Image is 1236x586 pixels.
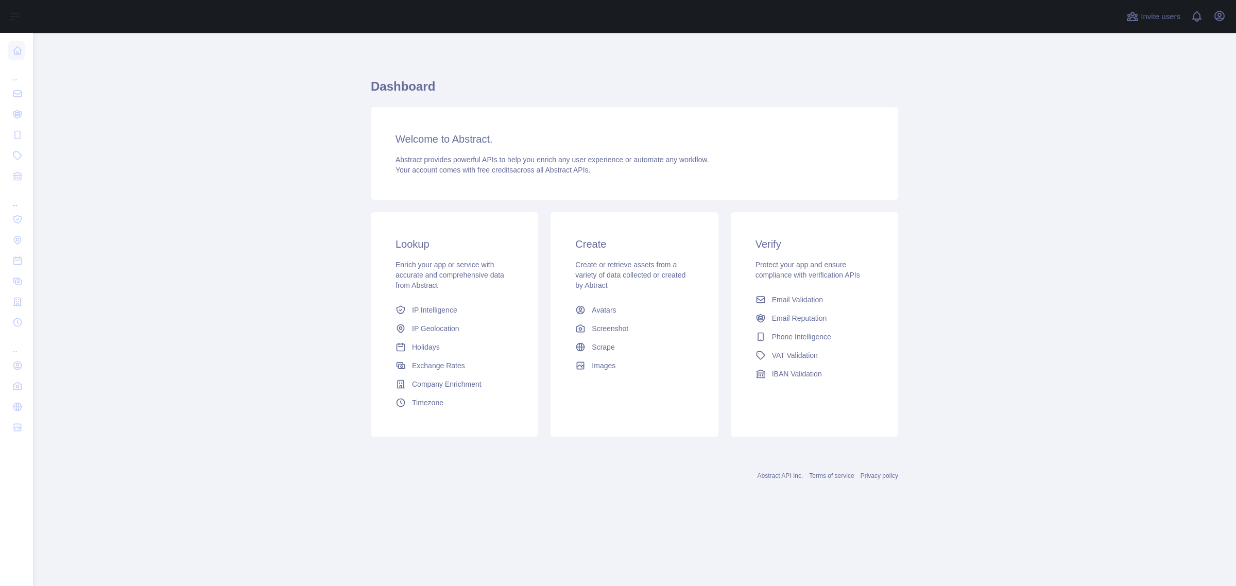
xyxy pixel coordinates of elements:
[772,369,822,379] span: IBAN Validation
[592,323,628,334] span: Screenshot
[8,62,25,82] div: ...
[751,365,878,383] a: IBAN Validation
[391,338,518,356] a: Holidays
[371,78,898,103] h1: Dashboard
[8,334,25,354] div: ...
[772,295,823,305] span: Email Validation
[575,237,693,251] h3: Create
[592,360,615,371] span: Images
[396,237,513,251] h3: Lookup
[592,305,616,315] span: Avatars
[751,346,878,365] a: VAT Validation
[809,472,854,479] a: Terms of service
[391,356,518,375] a: Exchange Rates
[758,472,803,479] a: Abstract API Inc.
[412,305,457,315] span: IP Intelligence
[751,328,878,346] a: Phone Intelligence
[571,338,697,356] a: Scrape
[1141,11,1180,23] span: Invite users
[412,360,465,371] span: Exchange Rates
[412,342,440,352] span: Holidays
[571,356,697,375] a: Images
[592,342,614,352] span: Scrape
[575,261,685,289] span: Create or retrieve assets from a variety of data collected or created by Abtract
[751,290,878,309] a: Email Validation
[772,350,818,360] span: VAT Validation
[756,261,860,279] span: Protect your app and ensure compliance with verification APIs
[772,313,827,323] span: Email Reputation
[571,301,697,319] a: Avatars
[391,319,518,338] a: IP Geolocation
[412,323,459,334] span: IP Geolocation
[756,237,873,251] h3: Verify
[751,309,878,328] a: Email Reputation
[396,261,504,289] span: Enrich your app or service with accurate and comprehensive data from Abstract
[412,379,482,389] span: Company Enrichment
[412,398,443,408] span: Timezone
[391,375,518,393] a: Company Enrichment
[391,393,518,412] a: Timezone
[861,472,898,479] a: Privacy policy
[1124,8,1182,25] button: Invite users
[396,156,709,164] span: Abstract provides powerful APIs to help you enrich any user experience or automate any workflow.
[8,187,25,208] div: ...
[571,319,697,338] a: Screenshot
[396,132,873,146] h3: Welcome to Abstract.
[391,301,518,319] a: IP Intelligence
[772,332,831,342] span: Phone Intelligence
[396,166,590,174] span: Your account comes with across all Abstract APIs.
[477,166,513,174] span: free credits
